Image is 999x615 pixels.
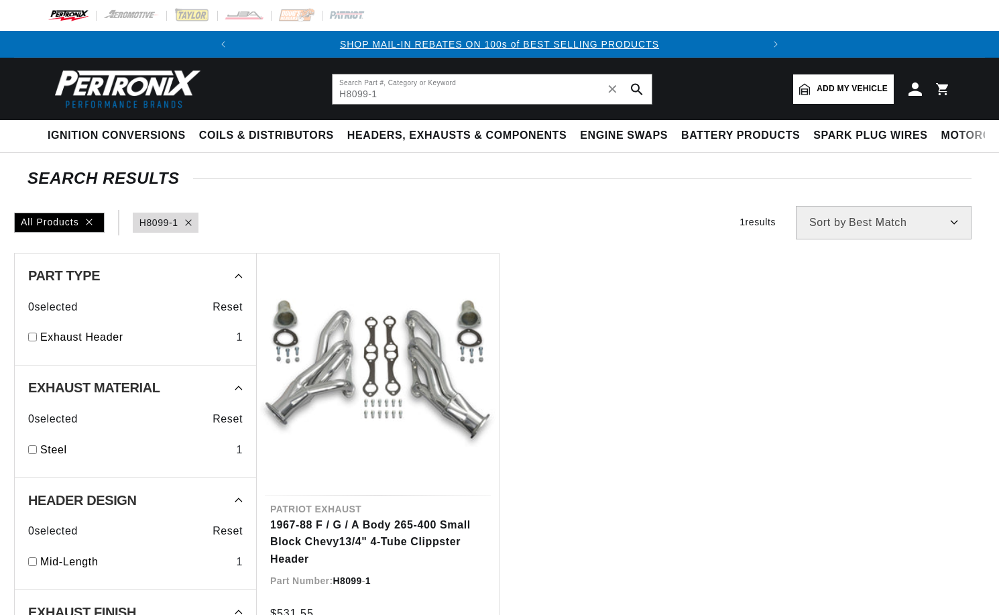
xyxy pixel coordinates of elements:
span: Reset [213,522,243,540]
span: Reset [213,410,243,428]
a: Add my vehicle [793,74,894,104]
input: Search Part #, Category or Keyword [333,74,652,104]
span: Spark Plug Wires [813,129,927,143]
a: Mid-Length [40,553,231,571]
summary: Ignition Conversions [48,120,192,152]
a: SHOP MAIL-IN REBATES ON 100s of BEST SELLING PRODUCTS [340,39,659,50]
summary: Spark Plug Wires [807,120,934,152]
span: Sort by [809,217,846,228]
span: Header Design [28,494,137,507]
div: 1 [236,329,243,346]
summary: Headers, Exhausts & Components [341,120,573,152]
span: 1 results [740,217,776,227]
span: 0 selected [28,410,78,428]
span: Part Type [28,269,100,282]
a: H8099-1 [139,215,178,230]
button: Translation missing: en.sections.announcements.next_announcement [762,31,789,58]
span: Battery Products [681,129,800,143]
span: Headers, Exhausts & Components [347,129,567,143]
div: 1 [236,441,243,459]
div: All Products [14,213,105,233]
div: 1 [236,553,243,571]
summary: Engine Swaps [573,120,674,152]
span: Coils & Distributors [199,129,334,143]
button: search button [622,74,652,104]
div: 1 of 2 [237,37,763,52]
div: Announcement [237,37,763,52]
button: Translation missing: en.sections.announcements.previous_announcement [210,31,237,58]
div: SEARCH RESULTS [27,172,972,185]
span: Add my vehicle [817,82,888,95]
select: Sort by [796,206,972,239]
img: Pertronix [48,66,202,112]
a: Steel [40,441,231,459]
span: Ignition Conversions [48,129,186,143]
span: 0 selected [28,522,78,540]
a: Exhaust Header [40,329,231,346]
summary: Coils & Distributors [192,120,341,152]
span: Exhaust Material [28,381,160,394]
slideshow-component: Translation missing: en.sections.announcements.announcement_bar [14,31,985,58]
span: Engine Swaps [580,129,668,143]
span: 0 selected [28,298,78,316]
span: Reset [213,298,243,316]
a: 1967-88 F / G / A Body 265-400 Small Block Chevy13/4" 4-Tube Clippster Header [270,516,485,568]
summary: Battery Products [674,120,807,152]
